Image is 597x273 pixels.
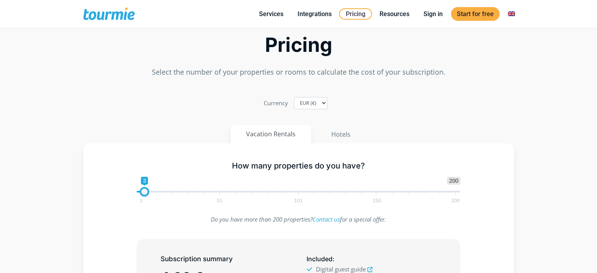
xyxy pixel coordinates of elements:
[230,125,311,143] button: Vacation Rentals
[216,199,224,202] span: 51
[83,67,514,77] p: Select the number of your properties or rooms to calculate the cost of your subscription.
[447,177,460,185] span: 200
[371,199,382,202] span: 150
[315,125,367,144] button: Hotels
[339,8,372,20] a: Pricing
[307,254,436,264] h5: :
[139,199,144,202] span: 1
[264,98,288,108] label: Currency
[137,214,460,225] p: Do you have more than 200 properties? for a special offer.
[312,215,340,223] a: Contact us
[316,265,366,273] span: Digital guest guide
[418,9,449,19] a: Sign in
[374,9,415,19] a: Resources
[307,255,332,263] span: Included
[450,199,461,202] span: 200
[161,254,290,264] h5: Subscription summary
[83,36,514,54] h2: Pricing
[253,9,289,19] a: Services
[293,199,304,202] span: 101
[451,7,500,21] a: Start for free
[292,9,338,19] a: Integrations
[502,9,521,19] a: Switch to
[137,161,460,171] h5: How many properties do you have?
[141,177,148,185] span: 3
